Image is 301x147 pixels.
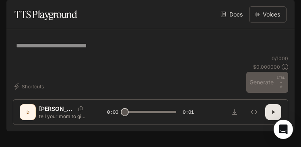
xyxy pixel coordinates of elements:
[39,113,88,120] p: tell your mom to give me some tacos
[272,55,288,62] p: 0 / 1000
[219,6,246,22] a: Docs
[249,6,287,22] button: Voices
[75,106,86,111] button: Copy Voice ID
[21,106,34,118] div: D
[183,108,194,116] span: 0:01
[13,80,47,93] button: Shortcuts
[39,105,75,113] p: [PERSON_NAME]
[227,104,243,120] button: Download audio
[246,104,262,120] button: Inspect
[274,120,293,139] div: Open Intercom Messenger
[14,6,77,22] h1: TTS Playground
[107,108,118,116] span: 0:00
[253,63,280,70] p: $ 0.000000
